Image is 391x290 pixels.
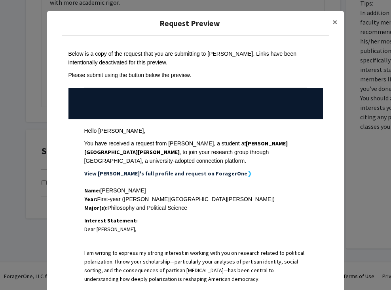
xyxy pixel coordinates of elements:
[84,186,307,195] div: [PERSON_NAME]
[332,16,338,28] span: ×
[84,139,307,165] div: You have received a request from [PERSON_NAME], a student at , to join your research group throug...
[53,17,326,29] h5: Request Preview
[84,217,138,224] strong: Interest Statement:
[247,170,252,177] strong: ❯
[84,249,307,283] p: I am writing to express my strong interest in working with you on research related to political p...
[84,170,247,177] strong: View [PERSON_NAME]'s full profile and request on ForagerOne
[84,195,307,203] div: First-year ([PERSON_NAME][GEOGRAPHIC_DATA][PERSON_NAME])
[68,71,323,79] div: Please submit using the button below the preview.
[84,204,108,211] strong: Major(s):
[84,203,307,212] div: Philosophy and Political Science
[84,187,101,194] strong: Name:
[68,49,323,67] div: Below is a copy of the request that you are submitting to [PERSON_NAME]. Links have been intentio...
[84,196,97,203] strong: Year:
[6,254,34,284] iframe: Chat
[84,225,307,234] p: Dear [PERSON_NAME],
[326,11,344,33] button: Close
[84,126,307,135] div: Hello [PERSON_NAME],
